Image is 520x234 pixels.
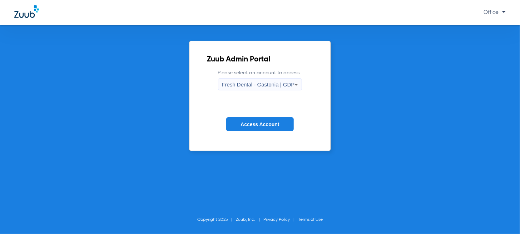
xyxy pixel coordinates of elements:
[241,121,279,127] span: Access Account
[484,10,506,15] span: Office
[218,69,302,90] label: Please select an account to access
[298,218,323,222] a: Terms of Use
[226,117,293,131] button: Access Account
[222,81,295,88] span: Fresh Dental - Gastonia | GDP
[14,5,39,18] img: Zuub Logo
[236,216,263,223] li: Zuub, Inc.
[263,218,290,222] a: Privacy Policy
[207,56,313,63] h2: Zuub Admin Portal
[197,216,236,223] li: Copyright 2025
